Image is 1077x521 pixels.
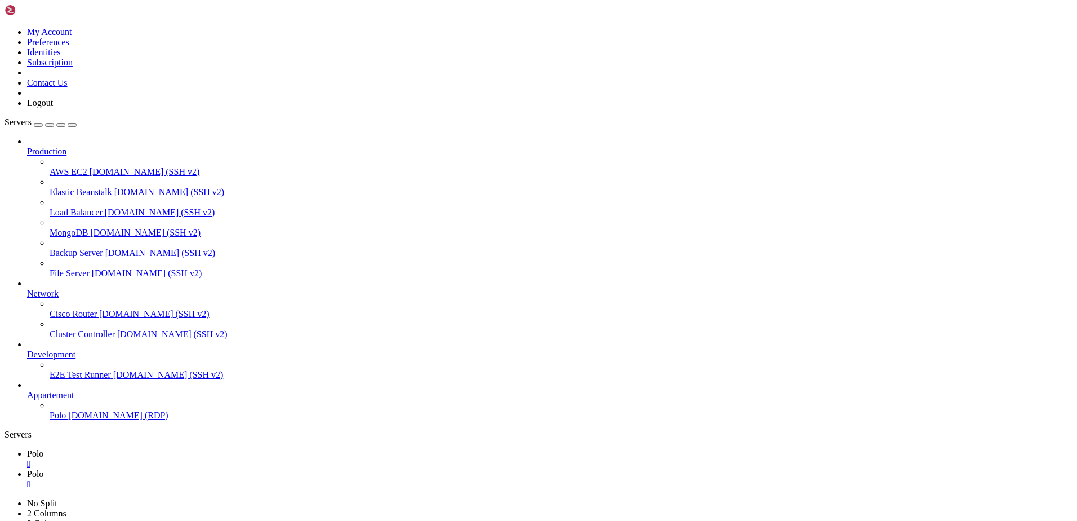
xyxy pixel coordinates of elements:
[27,449,1072,469] a: Polo
[27,390,74,400] span: Appartement
[50,329,1072,339] a: Cluster Controller [DOMAIN_NAME] (SSH v2)
[113,370,224,379] span: [DOMAIN_NAME] (SSH v2)
[27,469,43,479] span: Polo
[27,350,75,359] span: Development
[105,207,215,217] span: [DOMAIN_NAME] (SSH v2)
[50,167,87,176] span: AWS EC2
[117,329,228,339] span: [DOMAIN_NAME] (SSH v2)
[50,360,1072,380] li: E2E Test Runner [DOMAIN_NAME] (SSH v2)
[27,498,57,508] a: No Split
[50,299,1072,319] li: Cisco Router [DOMAIN_NAME] (SSH v2)
[50,248,1072,258] a: Backup Server [DOMAIN_NAME] (SSH v2)
[27,289,59,298] span: Network
[27,350,1072,360] a: Development
[27,279,1072,339] li: Network
[27,47,61,57] a: Identities
[50,319,1072,339] li: Cluster Controller [DOMAIN_NAME] (SSH v2)
[50,370,111,379] span: E2E Test Runner
[27,147,66,156] span: Production
[5,5,69,16] img: Shellngn
[90,228,201,237] span: [DOMAIN_NAME] (SSH v2)
[50,218,1072,238] li: MongoDB [DOMAIN_NAME] (SSH v2)
[50,410,66,420] span: Polo
[114,187,225,197] span: [DOMAIN_NAME] (SSH v2)
[27,147,1072,157] a: Production
[50,258,1072,279] li: File Server [DOMAIN_NAME] (SSH v2)
[50,410,1072,421] a: Polo [DOMAIN_NAME] (RDP)
[50,228,88,237] span: MongoDB
[50,268,90,278] span: File Server
[50,207,103,217] span: Load Balancer
[27,459,1072,469] a: 
[27,509,66,518] a: 2 Columns
[50,400,1072,421] li: Polo [DOMAIN_NAME] (RDP)
[5,117,77,127] a: Servers
[27,58,73,67] a: Subscription
[50,167,1072,177] a: AWS EC2 [DOMAIN_NAME] (SSH v2)
[50,197,1072,218] li: Load Balancer [DOMAIN_NAME] (SSH v2)
[50,329,115,339] span: Cluster Controller
[5,117,32,127] span: Servers
[99,309,210,319] span: [DOMAIN_NAME] (SSH v2)
[92,268,202,278] span: [DOMAIN_NAME] (SSH v2)
[50,187,1072,197] a: Elastic Beanstalk [DOMAIN_NAME] (SSH v2)
[27,27,72,37] a: My Account
[105,248,216,258] span: [DOMAIN_NAME] (SSH v2)
[27,390,1072,400] a: Appartement
[27,289,1072,299] a: Network
[68,410,168,420] span: [DOMAIN_NAME] (RDP)
[27,449,43,458] span: Polo
[50,187,112,197] span: Elastic Beanstalk
[27,469,1072,489] a: Polo
[27,479,1072,489] a: 
[27,380,1072,421] li: Appartement
[50,309,1072,319] a: Cisco Router [DOMAIN_NAME] (SSH v2)
[50,207,1072,218] a: Load Balancer [DOMAIN_NAME] (SSH v2)
[5,430,1072,440] div: Servers
[27,37,69,47] a: Preferences
[50,309,97,319] span: Cisco Router
[90,167,200,176] span: [DOMAIN_NAME] (SSH v2)
[50,248,103,258] span: Backup Server
[50,238,1072,258] li: Backup Server [DOMAIN_NAME] (SSH v2)
[27,339,1072,380] li: Development
[50,370,1072,380] a: E2E Test Runner [DOMAIN_NAME] (SSH v2)
[50,157,1072,177] li: AWS EC2 [DOMAIN_NAME] (SSH v2)
[50,228,1072,238] a: MongoDB [DOMAIN_NAME] (SSH v2)
[50,268,1072,279] a: File Server [DOMAIN_NAME] (SSH v2)
[50,177,1072,197] li: Elastic Beanstalk [DOMAIN_NAME] (SSH v2)
[27,98,53,108] a: Logout
[27,136,1072,279] li: Production
[27,78,68,87] a: Contact Us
